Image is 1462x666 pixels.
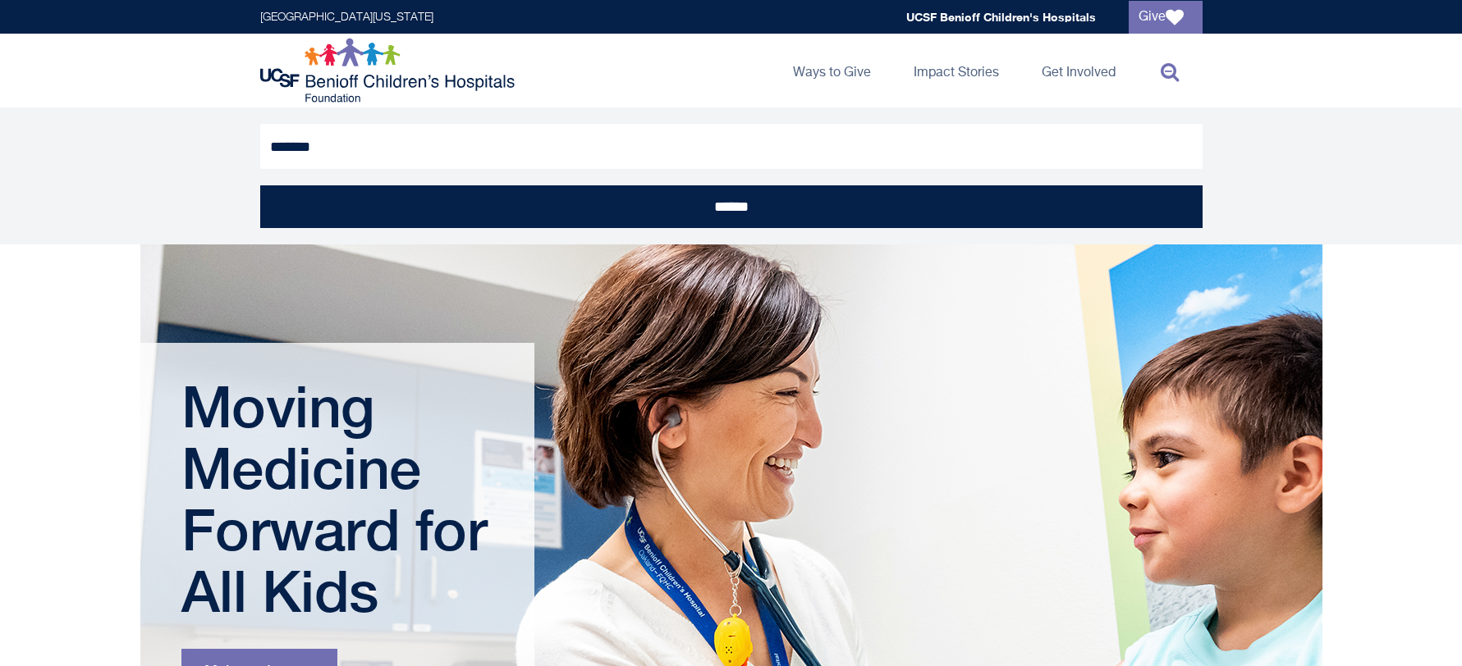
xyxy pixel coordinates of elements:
[901,34,1012,107] a: Impact Stories
[906,10,1096,24] a: UCSF Benioff Children's Hospitals
[1129,1,1203,34] a: Give
[1029,34,1129,107] a: Get Involved
[780,34,884,107] a: Ways to Give
[260,11,433,23] a: [GEOGRAPHIC_DATA][US_STATE]
[260,38,519,103] img: Logo for UCSF Benioff Children's Hospitals Foundation
[181,376,497,622] h1: Moving Medicine Forward for All Kids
